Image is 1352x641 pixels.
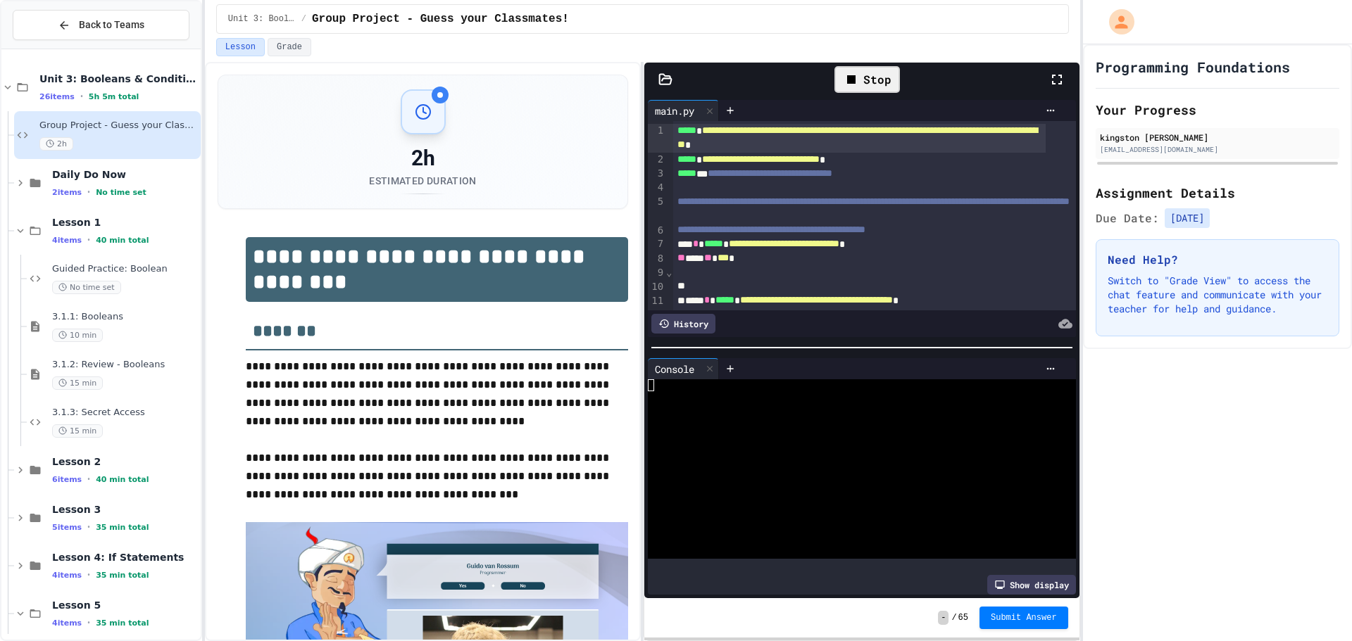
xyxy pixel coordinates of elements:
span: 35 min total [96,618,149,628]
div: 11 [648,294,665,308]
span: 3.1.3: Secret Access [52,407,198,419]
button: Back to Teams [13,10,189,40]
span: / [301,13,306,25]
span: Lesson 4: If Statements [52,551,198,564]
div: Console [648,362,701,376]
div: Stop [834,66,900,93]
button: Lesson [216,38,265,56]
div: main.py [648,100,719,121]
div: [EMAIL_ADDRESS][DOMAIN_NAME] [1100,144,1335,155]
h2: Your Progress [1096,100,1339,120]
div: kingston [PERSON_NAME] [1100,131,1335,144]
span: 5h 5m total [89,92,139,101]
span: 15 min [52,376,103,390]
span: Group Project - Guess your Classmates! [312,11,569,27]
div: 2 [648,153,665,167]
span: Guided Practice: Boolean [52,263,198,275]
span: No time set [96,188,146,197]
span: Unit 3: Booleans & Conditionals [228,13,296,25]
p: Switch to "Grade View" to access the chat feature and communicate with your teacher for help and ... [1108,274,1327,316]
button: Grade [268,38,311,56]
span: • [80,91,83,102]
span: 40 min total [96,236,149,245]
div: 7 [648,237,665,251]
span: 35 min total [96,523,149,532]
h3: Need Help? [1108,251,1327,268]
span: • [87,521,90,533]
span: 5 items [52,523,82,532]
span: 2h [39,137,73,151]
span: 15 min [52,424,103,438]
div: 5 [648,195,665,224]
span: 65 [958,612,968,623]
div: 12 [648,308,665,322]
span: Lesson 3 [52,503,198,516]
div: 4 [648,181,665,195]
h1: Programming Foundations [1096,57,1290,77]
span: - [938,611,949,625]
span: Lesson 1 [52,216,198,229]
span: 3.1.2: Review - Booleans [52,359,198,371]
span: 4 items [52,571,82,580]
span: 4 items [52,236,82,245]
div: 6 [648,224,665,238]
div: My Account [1094,6,1138,38]
span: Back to Teams [79,18,144,32]
span: • [87,234,90,246]
span: • [87,569,90,580]
span: 2 items [52,188,82,197]
div: 9 [648,266,665,280]
span: Due Date: [1096,210,1159,227]
div: 2h [369,146,476,171]
span: Fold line [665,267,672,278]
span: 26 items [39,92,75,101]
span: 4 items [52,618,82,628]
div: 10 [648,280,665,294]
span: No time set [52,281,121,294]
div: 3 [648,167,665,181]
div: Show display [987,575,1076,595]
span: 3.1.1: Booleans [52,311,198,323]
div: Estimated Duration [369,174,476,188]
div: main.py [648,103,701,118]
span: 40 min total [96,475,149,484]
span: Unit 3: Booleans & Conditionals [39,72,198,85]
span: [DATE] [1165,208,1210,228]
div: 1 [648,124,665,153]
span: Daily Do Now [52,168,198,181]
span: • [87,186,90,198]
span: • [87,617,90,628]
div: History [651,314,715,334]
div: Console [648,358,719,379]
h2: Assignment Details [1096,183,1339,203]
span: • [87,474,90,485]
button: Submit Answer [979,607,1068,629]
span: 35 min total [96,571,149,580]
span: Submit Answer [991,612,1057,623]
div: 8 [648,252,665,266]
span: Lesson 5 [52,599,198,611]
span: Group Project - Guess your Classmates! [39,120,198,132]
span: 6 items [52,475,82,484]
span: Lesson 2 [52,455,198,468]
span: / [951,612,956,623]
span: 10 min [52,329,103,342]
